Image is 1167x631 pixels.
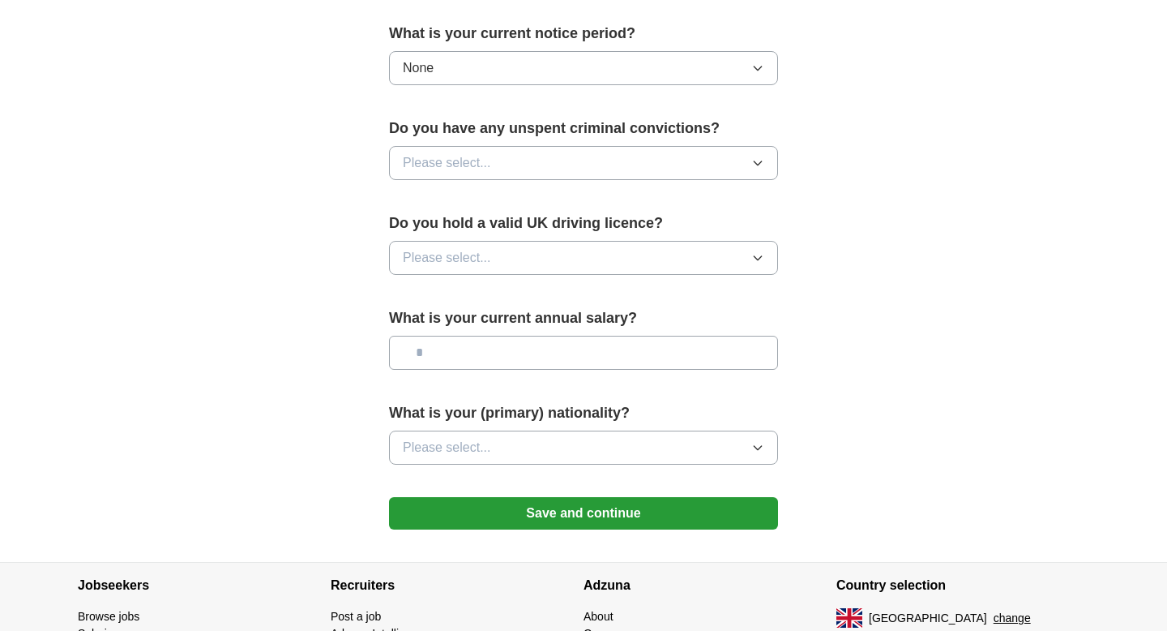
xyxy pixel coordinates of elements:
h4: Country selection [836,563,1089,608]
label: What is your current annual salary? [389,307,778,329]
label: What is your (primary) nationality? [389,402,778,424]
button: Please select... [389,431,778,465]
span: Please select... [403,438,491,457]
button: change [994,610,1031,627]
label: Do you have any unspent criminal convictions? [389,118,778,140]
a: Post a job [331,610,381,623]
label: Do you hold a valid UK driving licence? [389,212,778,234]
button: Please select... [389,241,778,275]
a: Browse jobs [78,610,139,623]
img: UK flag [836,608,862,628]
span: [GEOGRAPHIC_DATA] [869,610,987,627]
button: Save and continue [389,497,778,530]
button: Please select... [389,146,778,180]
span: Please select... [403,248,491,268]
label: What is your current notice period? [389,23,778,45]
button: None [389,51,778,85]
a: About [583,610,613,623]
span: None [403,58,434,78]
span: Please select... [403,153,491,173]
